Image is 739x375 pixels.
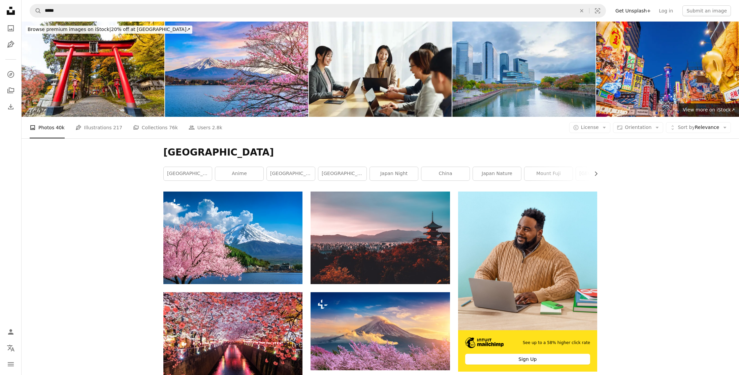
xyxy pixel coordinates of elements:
a: Log in [655,5,677,16]
button: Submit an image [682,5,731,16]
a: Users 2.8k [189,117,222,138]
a: [GEOGRAPHIC_DATA] [164,167,212,180]
a: china [421,167,470,180]
img: file-1722962830841-dea897b5811bimage [458,192,597,330]
a: Collections [4,84,18,97]
a: [GEOGRAPHIC_DATA] [267,167,315,180]
button: Search Unsplash [30,4,41,17]
a: pagoda surrounded by trees [311,235,450,241]
a: Fuji mountain and cherry blossoms in spring, Japan. [311,328,450,334]
a: canal between cherry blossom trees [163,335,302,341]
a: Illustrations 217 [75,117,122,138]
a: Download History [4,100,18,113]
a: View more on iStock↗ [679,103,739,117]
img: Fuji mountain and cherry blossoms in spring, Japan. [163,192,302,284]
a: Illustrations [4,38,18,51]
button: Language [4,341,18,355]
span: See up to a 58% higher click rate [523,340,590,346]
button: Clear [574,4,589,17]
button: Menu [4,357,18,371]
a: Get Unsplash+ [611,5,655,16]
a: Log in / Sign up [4,325,18,339]
span: Orientation [625,125,651,130]
a: japan nature [473,167,521,180]
div: Sign Up [465,354,590,365]
img: Shinsekai the renowned culinary district of Osaka, offers a high-rise view from the Tsutenkaku To... [596,22,739,117]
a: anime [215,167,263,180]
span: View more on iStock ↗ [683,107,735,112]
span: 217 [113,124,122,131]
span: 2.8k [212,124,222,131]
a: Browse premium images on iStock|20% off at [GEOGRAPHIC_DATA]↗ [22,22,196,38]
a: [GEOGRAPHIC_DATA] [318,167,366,180]
img: Japanese Torii gate at a shrine entrance in autumn [22,22,164,117]
img: file-1690386555781-336d1949dad1image [465,337,504,348]
span: 76k [169,124,178,131]
a: See up to a 58% higher click rateSign Up [458,192,597,372]
span: Browse premium images on iStock | [28,27,111,32]
form: Find visuals sitewide [30,4,606,18]
a: mount fuji [524,167,573,180]
button: License [569,122,611,133]
button: Visual search [589,4,606,17]
button: Orientation [613,122,663,133]
span: Relevance [678,124,719,131]
img: Asian Business People Having A Meeting [309,22,452,117]
img: Fuji mountain and cherry blossoms in spring, Japan. [311,292,450,370]
a: Collections 76k [133,117,178,138]
button: scroll list to the right [590,167,597,180]
button: Sort byRelevance [666,122,731,133]
h1: [GEOGRAPHIC_DATA] [163,146,597,159]
span: 20% off at [GEOGRAPHIC_DATA] ↗ [28,27,190,32]
span: License [581,125,599,130]
span: Sort by [678,125,695,130]
img: Osaka city skyscraper sunrise sky in Autumn, Osaka, Kansai, Japan. [452,22,595,117]
a: Photos [4,22,18,35]
a: Explore [4,68,18,81]
a: japan night [370,167,418,180]
a: Fuji mountain and cherry blossoms in spring, Japan. [163,235,302,241]
img: Fuji mountain and cherry blossoms in spring, Japan. [165,22,308,117]
img: pagoda surrounded by trees [311,192,450,284]
a: [GEOGRAPHIC_DATA] [576,167,624,180]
